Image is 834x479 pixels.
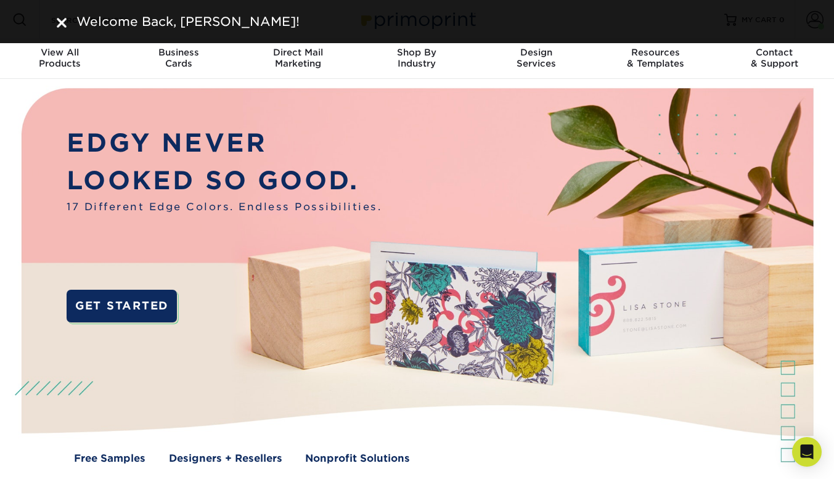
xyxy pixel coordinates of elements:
a: Shop ByIndustry [358,39,476,79]
p: EDGY NEVER [67,125,382,162]
span: Business [119,47,238,58]
span: 17 Different Edge Colors. Endless Possibilities. [67,199,382,214]
span: Contact [715,47,834,58]
span: Direct Mail [239,47,358,58]
span: Welcome Back, [PERSON_NAME]! [76,14,300,29]
a: Contact& Support [715,39,834,79]
div: Industry [358,47,476,69]
div: & Support [715,47,834,69]
a: BusinessCards [119,39,238,79]
a: Direct MailMarketing [239,39,358,79]
div: Services [476,47,595,69]
span: Design [476,47,595,58]
a: Nonprofit Solutions [305,451,410,465]
div: Open Intercom Messenger [792,437,822,467]
span: Resources [595,47,714,58]
a: Resources& Templates [595,39,714,79]
a: DesignServices [476,39,595,79]
span: Shop By [358,47,476,58]
a: Designers + Resellers [169,451,282,465]
p: LOOKED SO GOOD. [67,162,382,200]
div: & Templates [595,47,714,69]
iframe: Google Customer Reviews [3,441,105,475]
div: Cards [119,47,238,69]
a: GET STARTED [67,290,176,322]
div: Marketing [239,47,358,69]
a: Free Samples [74,451,145,465]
